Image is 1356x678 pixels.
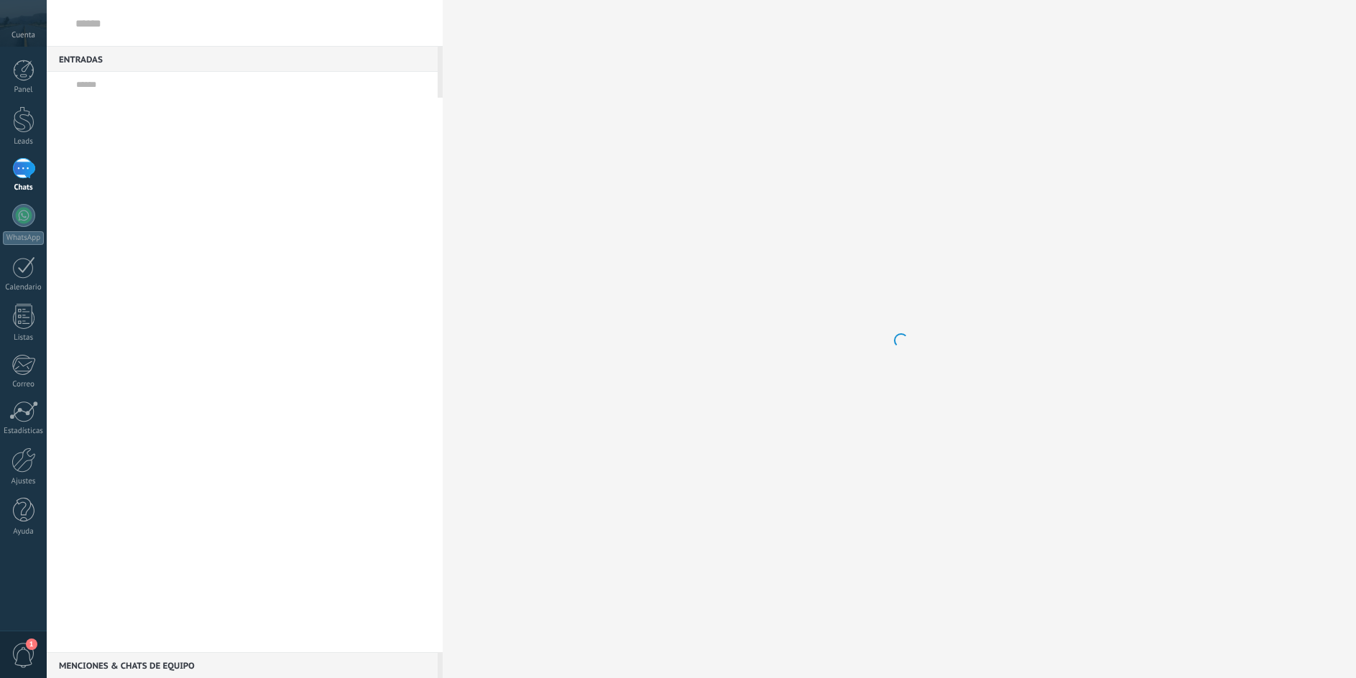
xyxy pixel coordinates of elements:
div: Calendario [3,283,45,292]
div: Panel [3,85,45,95]
div: Entradas [47,46,438,72]
div: WhatsApp [3,231,44,245]
div: Estadísticas [3,427,45,436]
div: Chats [3,183,45,192]
div: Correo [3,380,45,389]
div: Leads [3,137,45,147]
div: Listas [3,333,45,343]
span: Cuenta [11,31,35,40]
div: Ajustes [3,477,45,486]
div: Menciones & Chats de equipo [47,652,438,678]
span: 1 [26,638,37,650]
button: Más [407,72,438,98]
div: Ayuda [3,527,45,537]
